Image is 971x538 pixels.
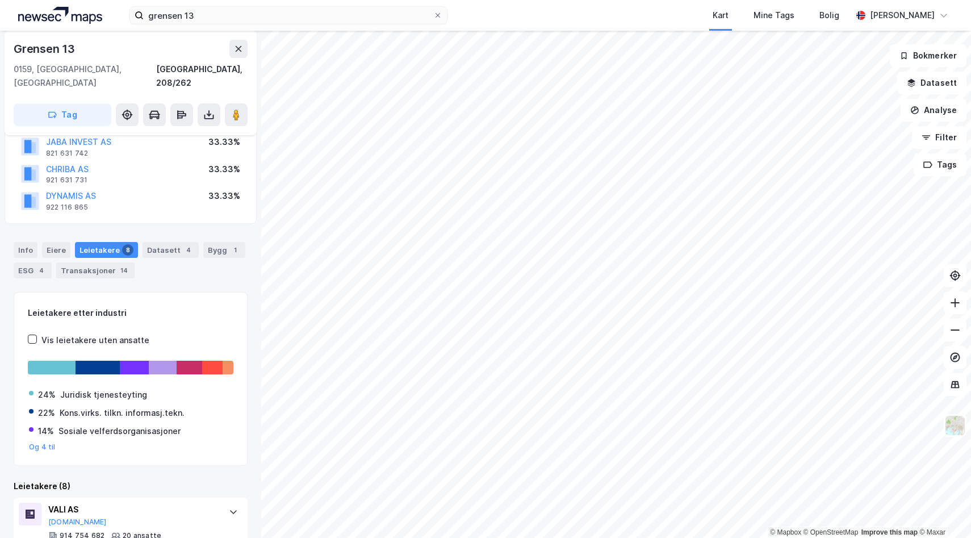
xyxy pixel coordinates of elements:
iframe: Chat Widget [914,483,971,538]
button: Filter [912,126,966,149]
div: [GEOGRAPHIC_DATA], 208/262 [156,62,248,90]
div: Kart [713,9,729,22]
div: Info [14,242,37,258]
img: logo.a4113a55bc3d86da70a041830d287a7e.svg [18,7,102,24]
div: 33.33% [208,135,240,149]
div: Juridisk tjenesteyting [60,388,147,402]
a: Improve this map [861,528,918,536]
div: 14% [38,424,54,438]
div: Kontrollprogram for chat [914,483,971,538]
a: OpenStreetMap [803,528,859,536]
button: Tags [914,153,966,176]
div: Transaksjoner [56,262,135,278]
div: 24% [38,388,56,402]
button: Og 4 til [29,443,56,452]
button: Tag [14,103,111,126]
div: 33.33% [208,162,240,176]
div: Sosiale velferdsorganisasjoner [58,424,181,438]
div: 921 631 731 [46,176,87,185]
div: Leietakere [75,242,138,258]
a: Mapbox [770,528,801,536]
button: [DOMAIN_NAME] [48,518,107,527]
div: 33.33% [208,189,240,203]
button: Bokmerker [890,44,966,67]
div: [PERSON_NAME] [870,9,935,22]
div: 821 631 742 [46,149,88,158]
div: Vis leietakere uten ansatte [41,333,149,347]
div: Bygg [203,242,245,258]
div: Eiere [42,242,70,258]
div: Leietakere etter industri [28,306,233,320]
div: ESG [14,262,52,278]
div: 4 [183,244,194,256]
div: Kons.virks. tilkn. informasj.tekn. [60,406,185,420]
img: Z [944,415,966,436]
div: 1 [229,244,241,256]
div: 8 [122,244,133,256]
button: Analyse [901,99,966,122]
div: Bolig [819,9,839,22]
div: 22% [38,406,55,420]
div: 922 116 865 [46,203,88,212]
div: 4 [36,265,47,276]
div: 14 [118,265,130,276]
button: Datasett [897,72,966,94]
div: 0159, [GEOGRAPHIC_DATA], [GEOGRAPHIC_DATA] [14,62,156,90]
div: Grensen 13 [14,40,77,58]
div: VALI AS [48,503,217,516]
input: Søk på adresse, matrikkel, gårdeiere, leietakere eller personer [144,7,433,24]
div: Leietakere (8) [14,479,248,493]
div: Datasett [143,242,199,258]
div: Mine Tags [754,9,794,22]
